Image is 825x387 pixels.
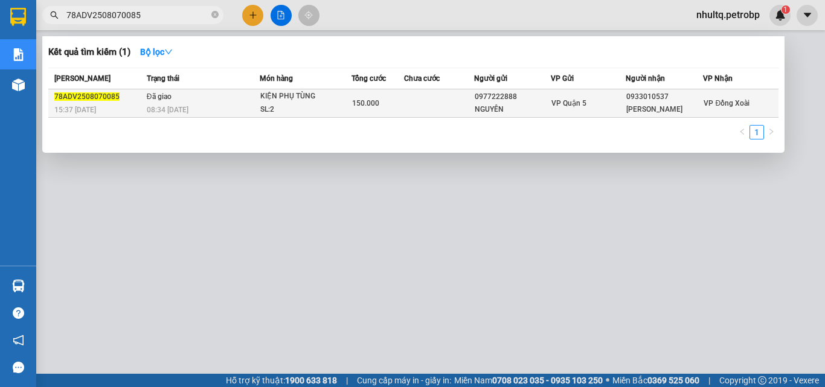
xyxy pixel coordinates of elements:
[475,103,550,116] div: NGUYÊN
[147,106,188,114] span: 08:34 [DATE]
[147,92,172,101] span: Đã giao
[12,280,25,292] img: warehouse-icon
[764,125,778,139] li: Next Page
[66,8,209,22] input: Tìm tên, số ĐT hoặc mã đơn
[50,11,59,19] span: search
[750,126,763,139] a: 1
[626,74,665,83] span: Người nhận
[764,125,778,139] button: right
[739,128,746,135] span: left
[260,74,293,83] span: Món hàng
[352,74,386,83] span: Tổng cước
[404,74,440,83] span: Chưa cước
[13,362,24,373] span: message
[703,74,733,83] span: VP Nhận
[704,99,750,107] span: VP Đồng Xoài
[735,125,750,139] li: Previous Page
[54,106,96,114] span: 15:37 [DATE]
[130,42,182,62] button: Bộ lọcdown
[626,91,702,103] div: 0933010537
[54,74,111,83] span: [PERSON_NAME]
[260,103,351,117] div: SL: 2
[12,48,25,61] img: solution-icon
[750,125,764,139] li: 1
[13,307,24,319] span: question-circle
[211,11,219,18] span: close-circle
[54,92,120,101] span: 78ADV2508070085
[164,48,173,56] span: down
[551,99,586,107] span: VP Quận 5
[626,103,702,116] div: [PERSON_NAME]
[48,46,130,59] h3: Kết quả tìm kiếm ( 1 )
[12,78,25,91] img: warehouse-icon
[352,99,379,107] span: 150.000
[140,47,173,57] strong: Bộ lọc
[475,91,550,103] div: 0977222888
[211,10,219,21] span: close-circle
[10,8,26,26] img: logo-vxr
[260,90,351,103] div: KIỆN PHỤ TÙNG
[735,125,750,139] button: left
[768,128,775,135] span: right
[147,74,179,83] span: Trạng thái
[551,74,574,83] span: VP Gửi
[474,74,507,83] span: Người gửi
[13,334,24,346] span: notification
